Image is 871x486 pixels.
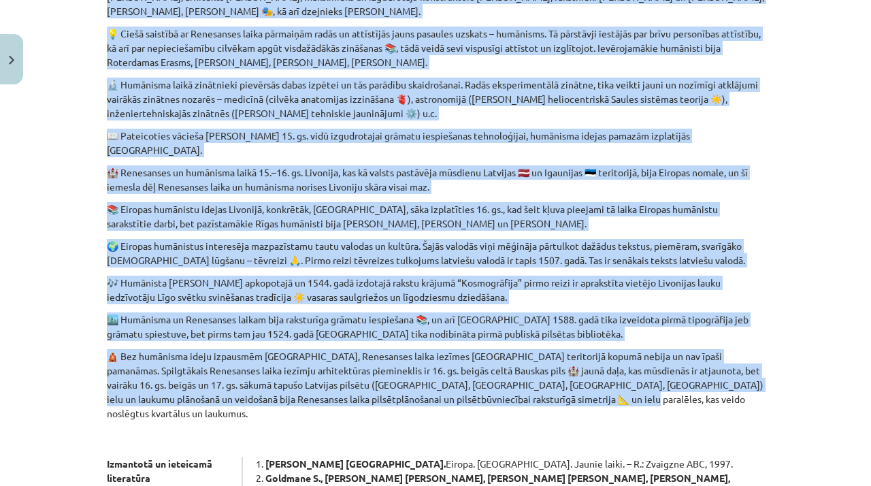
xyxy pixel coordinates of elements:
[107,202,764,231] p: 📚 Eiropas humānistu idejas Livonijā, konkrētāk, [GEOGRAPHIC_DATA], sāka izplatīties 16. gs., kad ...
[107,78,764,120] p: 🔬 Humānisma laikā zinātnieki pievērsās dabas izpētei un tās parādību skaidrošanai. Radās eksperim...
[107,312,764,341] p: 🏙️ Humānisma un Renesanses laikam bija raksturīga grāmatu iespiešana 📚, un arī [GEOGRAPHIC_DATA] ...
[265,457,764,471] li: Eiropa. [GEOGRAPHIC_DATA]. Jaunie laiki. – R.: Zvaigzne ABC, 1997.
[107,27,764,69] p: 💡 Ciešā saistībā ar Renesanses laika pārmaiņām radās un attīstījās jauns pasaules uzskats – humān...
[107,457,212,484] strong: Izmantotā un ieteicamā literatūra
[107,276,764,304] p: 🎶 Humānista [PERSON_NAME] apkopotajā un 1544. gadā izdotajā rakstu krājumā “Kosmogrāfija” pirmo r...
[265,457,446,470] b: [PERSON_NAME] [GEOGRAPHIC_DATA].
[107,165,764,194] p: 🏰 Renesanses un humānisma laikā 15.–16. gs. Livonija, kas kā valsts pastāvēja mūsdienu Latvijas 🇱...
[107,349,764,421] p: 🛕 Bez humānisma ideju izpausmēm [GEOGRAPHIC_DATA], Renesanses laika iezīmes [GEOGRAPHIC_DATA] ter...
[107,239,764,268] p: 🌍 Eiropas humānistus interesēja mazpazīstamu tautu valodas un kultūra. Šajās valodās viņi mēģināj...
[9,56,14,65] img: icon-close-lesson-0947bae3869378f0d4975bcd49f059093ad1ed9edebbc8119c70593378902aed.svg
[107,129,764,157] p: 📖 Pateicoties vācieša [PERSON_NAME] 15. gs. vidū izgudrotajai grāmatu iespiešanas tehnoloģijai, h...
